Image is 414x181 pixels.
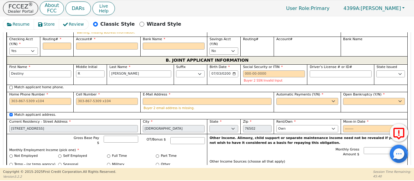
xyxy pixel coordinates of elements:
span: Birth Date [209,65,230,69]
span: Monthly Gross Amount $ [336,147,359,157]
label: Match applicant address. [14,112,56,118]
span: Routing# [43,37,62,41]
p: Version 3.2.2 [3,174,116,179]
span: Driver’s License # or ID# [310,65,352,69]
span: Account# [76,37,95,41]
input: 303-867-5309 x104 [9,98,71,105]
span: Store [44,21,55,27]
span: Suffix [176,65,185,69]
p: 45:40 [373,174,411,179]
input: 000-00-0000 [243,70,305,78]
span: Review [69,21,84,27]
span: OT/Bonus $ [147,137,166,141]
input: 303-867-5309 x104 [76,98,138,105]
span: B. JOINT APPLICANT INFORMATION [166,57,249,64]
p: Session Time Remaining: [373,170,411,174]
span: User Role : [286,5,311,11]
span: Cell Number [76,92,100,96]
label: Part Time [161,154,177,159]
label: Full Time [112,154,127,159]
label: Other [161,162,170,167]
span: Savings Acct (Y/N) [209,37,231,46]
p: Warning, missing address information. [77,31,204,34]
p: About [45,3,59,8]
button: AboutFCC [40,1,64,15]
span: Bank Name [143,37,165,41]
span: Gross Base Pay $ [74,136,99,145]
span: Current Residency - Street Address [9,120,71,124]
span: State Issued [376,65,397,69]
button: Resume [3,19,34,29]
button: LiveHelp [92,2,115,15]
a: User Role:Primary [280,2,336,14]
label: Military [112,162,125,167]
span: 4399A: [343,5,361,11]
p: Buyer 2 email address is missing. [144,106,271,110]
span: Rent/Own [276,120,296,124]
p: Buyer 2 SSN Invalid Input [244,79,304,82]
p: Classic Style [100,21,135,28]
label: Match applicant home phone. [14,85,64,90]
span: Home Phone Number [9,92,48,96]
span: Automatic Payments (Y/N) [276,92,323,96]
label: Seasonal [63,162,78,167]
p: FCCEZ [8,3,33,9]
input: YYYY-MM-DD [343,125,405,132]
span: Bank Name [343,37,362,41]
p: FCC [45,8,59,13]
label: Self Employed [63,154,87,159]
span: All Rights Reserved. [83,170,116,174]
p: Primary [280,2,336,14]
span: Social Security or ITIN [243,65,283,69]
span: Live [99,4,109,8]
p: Monthly Employment Income (pick one) [9,148,205,153]
button: Report Error to FCC [390,124,408,142]
span: First Name [9,65,31,69]
button: DARs [65,2,91,15]
label: Not Employed [14,154,38,159]
span: Resume [13,21,30,27]
span: Move-in Date [343,120,369,124]
button: 4399A:[PERSON_NAME] [337,4,411,13]
sup: ® [28,2,33,7]
span: Account# [276,37,293,41]
span: Middle Initial [76,65,97,69]
button: FCCEZ®Dealer Portal [3,2,38,15]
span: City [143,120,152,124]
span: Help [99,8,109,13]
input: YYYY-MM-DD [209,70,238,78]
span: Open Bankruptcy (Y/N) [343,92,385,96]
span: Checking Acct (Y/N) [9,37,33,46]
span: Zip [243,120,252,124]
span: State [209,120,222,124]
p: Copyright © 2015- 2025 First Credit Corporation. [3,170,116,175]
span: E-Mail Address [143,92,170,96]
span: [PERSON_NAME] [343,5,401,11]
p: Wizard Style [147,21,181,28]
p: Other Income Sources (choose all that apply) [210,159,405,164]
label: Temp - (or temp agency) [14,162,55,167]
p: Other Income. Alimony, child support or separate maintenance income need not be revealed if you d... [210,136,405,146]
button: Store [34,19,59,29]
span: Routing# [243,37,259,41]
p: Dealer Portal [8,9,33,13]
span: Last Name [109,65,130,69]
button: Review [59,19,88,29]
